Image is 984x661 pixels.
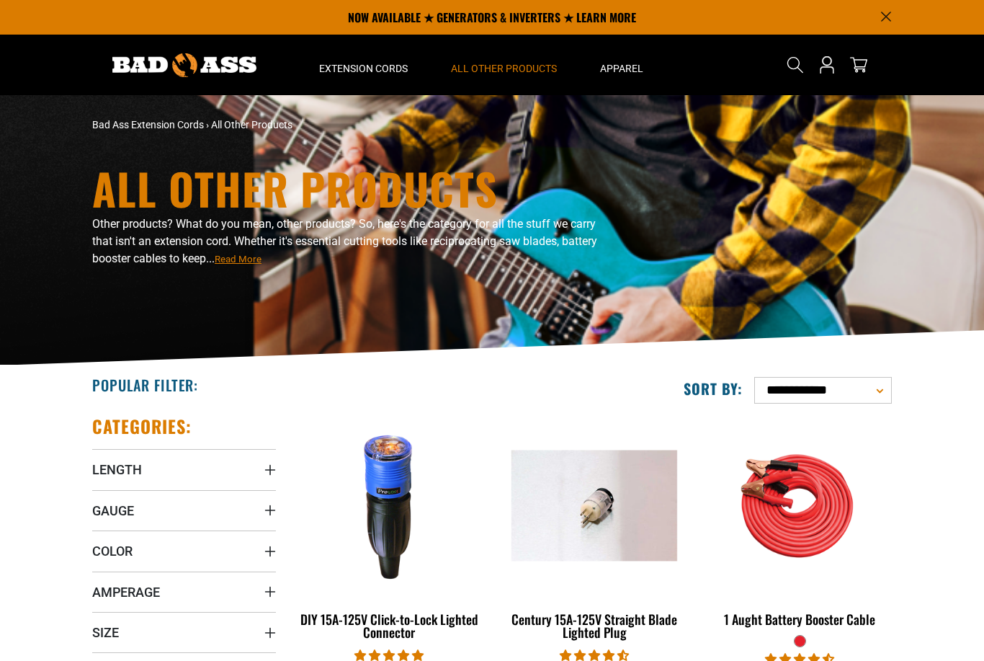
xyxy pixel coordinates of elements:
[504,450,685,561] img: Century 15A-125V Straight Blade Lighted Plug
[112,53,256,77] img: Bad Ass Extension Cords
[215,254,261,265] span: Read More
[92,167,618,210] h1: All Other Products
[92,490,276,531] summary: Gauge
[600,62,643,75] span: Apparel
[92,415,192,438] h2: Categories:
[211,119,292,130] span: All Other Products
[298,613,481,639] div: DIY 15A-125V Click-to-Lock Lighted Connector
[92,624,119,641] span: Size
[92,117,618,133] nav: breadcrumbs
[92,119,204,130] a: Bad Ass Extension Cords
[92,216,618,267] p: Other products? What do you mean, other products? So, here's the category for all the stuff we ca...
[92,612,276,652] summary: Size
[709,422,890,588] img: features
[92,531,276,571] summary: Color
[92,376,198,394] h2: Popular Filter:
[503,613,686,639] div: Century 15A-125V Straight Blade Lighted Plug
[298,415,481,647] a: DIY 15A-125V Click-to-Lock Lighted Connector DIY 15A-125V Click-to-Lock Lighted Connector
[784,53,807,76] summary: Search
[684,379,743,398] label: Sort by:
[319,62,408,75] span: Extension Cords
[92,461,142,478] span: Length
[92,584,160,600] span: Amperage
[429,35,578,95] summary: All Other Products
[708,613,892,626] div: 1 Aught Battery Booster Cable
[206,119,209,130] span: ›
[451,62,557,75] span: All Other Products
[708,415,892,634] a: features 1 Aught Battery Booster Cable
[299,422,480,588] img: DIY 15A-125V Click-to-Lock Lighted Connector
[298,35,429,95] summary: Extension Cords
[92,543,133,559] span: Color
[92,572,276,612] summary: Amperage
[92,449,276,489] summary: Length
[503,415,686,647] a: Century 15A-125V Straight Blade Lighted Plug Century 15A-125V Straight Blade Lighted Plug
[578,35,665,95] summary: Apparel
[92,502,134,519] span: Gauge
